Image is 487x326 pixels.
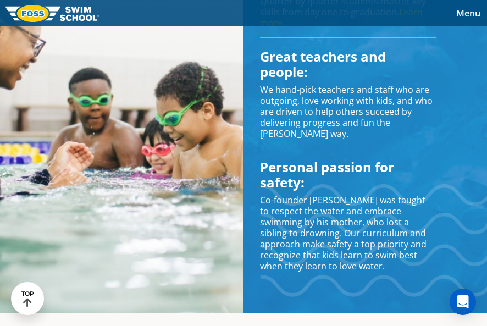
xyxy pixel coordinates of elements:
[5,5,99,22] img: FOSS Swim School Logo
[260,47,386,81] span: Great teachers and people:
[450,5,487,21] button: Toggle navigation
[21,290,34,307] div: TOP
[456,7,480,19] span: Menu
[450,289,476,315] div: Open Intercom Messenger
[260,195,436,272] p: Co-founder [PERSON_NAME] was taught to respect the water and embrace swimming by his mother, who ...
[260,84,436,139] p: We hand-pick teachers and staff who are outgoing, love working with kids, and who are driven to h...
[260,158,394,191] span: Personal passion for safety:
